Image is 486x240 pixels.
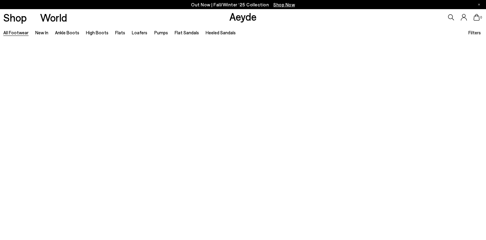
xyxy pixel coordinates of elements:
a: Heeled Sandals [206,30,236,35]
a: Shop [3,12,27,23]
p: Out Now | Fall/Winter ‘25 Collection [191,1,295,9]
a: All Footwear [3,30,29,35]
a: Aeyde [229,10,257,23]
span: Filters [468,30,481,35]
a: New In [35,30,48,35]
a: 0 [474,14,480,21]
a: Flat Sandals [175,30,199,35]
a: High Boots [86,30,108,35]
a: Pumps [154,30,168,35]
span: 0 [480,16,483,19]
a: Flats [115,30,125,35]
a: World [40,12,67,23]
span: Navigate to /collections/new-in [273,2,295,7]
a: Ankle Boots [55,30,79,35]
a: Loafers [132,30,147,35]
